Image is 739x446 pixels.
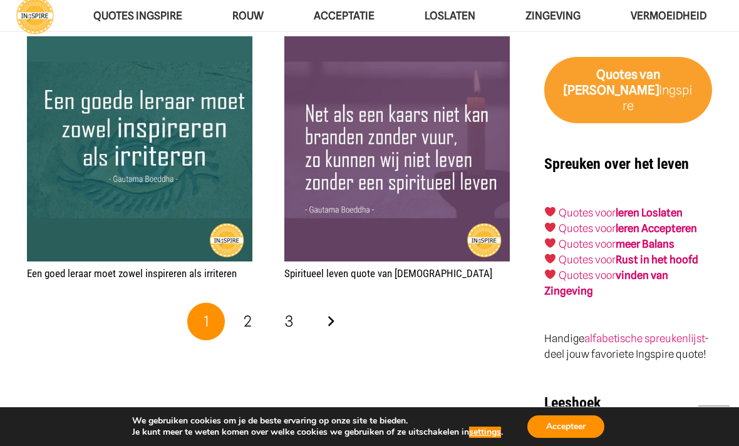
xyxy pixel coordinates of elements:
[545,206,556,217] img: ❤
[229,303,267,340] a: Pagina 2
[27,38,252,50] a: Een goed leraar moet zowel inspireren als irriteren
[284,36,510,261] img: Spreuk van Boeddha over het belang van Spiritueel leven | ingspire
[93,9,182,22] span: QUOTES INGSPIRE
[559,206,616,219] a: Quotes voor
[285,312,293,330] span: 3
[616,206,683,219] a: leren Loslaten
[284,267,492,280] a: Spiritueel leven quote van [DEMOGRAPHIC_DATA]
[559,253,698,266] a: Quotes voorRust in het hoofd
[584,332,705,345] a: alfabetische spreukenlijst
[132,415,503,427] p: We gebruiken cookies om je de beste ervaring op onze site te bieden.
[284,38,510,50] a: Spiritueel leven quote van Boeddha
[545,238,556,248] img: ❤
[204,312,209,330] span: 1
[271,303,308,340] a: Pagina 3
[525,9,581,22] span: Zingeving
[27,267,237,280] a: Een goed leraar moet zowel inspireren als irriteren
[545,222,556,233] img: ❤
[527,415,604,438] button: Accepteer
[544,269,668,297] strong: vinden van Zingeving
[544,394,601,412] strong: Leeshoek
[564,67,661,98] strong: van [PERSON_NAME]
[27,36,252,261] img: Wijsheid van Boeddha: Een goed leraar moet zowel inspireren als irriteren
[314,9,375,22] span: Acceptatie
[244,312,252,330] span: 2
[232,9,264,22] span: ROUW
[616,238,674,250] strong: meer Balans
[545,253,556,264] img: ❤
[616,253,698,266] strong: Rust in het hoofd
[544,155,689,173] strong: Spreuken over het leven
[616,222,697,235] a: leren Accepteren
[187,303,225,340] span: Pagina 1
[544,269,668,297] a: Quotes voorvinden van Zingeving
[698,405,730,437] a: Terug naar top
[544,57,712,123] a: Quotes van [PERSON_NAME]Ingspire
[545,269,556,280] img: ❤
[559,222,616,235] a: Quotes voor
[596,67,638,82] strong: Quotes
[132,427,503,438] p: Je kunt meer te weten komen over welke cookies we gebruiken of ze uitschakelen in .
[559,238,674,250] a: Quotes voormeer Balans
[425,9,475,22] span: Loslaten
[469,427,501,438] button: settings
[544,331,712,362] p: Handige - deel jouw favoriete Ingspire quote!
[631,9,706,22] span: VERMOEIDHEID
